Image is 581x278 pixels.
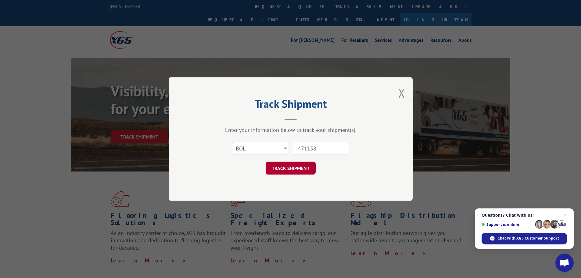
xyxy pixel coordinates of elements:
span: Chat with XGS Customer Support [497,236,559,241]
input: Number(s) [293,142,349,155]
button: Close modal [398,85,405,101]
span: Support is online [482,222,533,227]
h2: Track Shipment [199,99,382,111]
span: Questions? Chat with us! [482,213,567,218]
div: Open chat [555,254,574,272]
button: TRACK SHIPMENT [266,162,316,175]
span: Close chat [562,211,569,219]
div: Enter your information below to track your shipment(s). [199,126,382,133]
div: Chat with XGS Customer Support [482,233,567,244]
